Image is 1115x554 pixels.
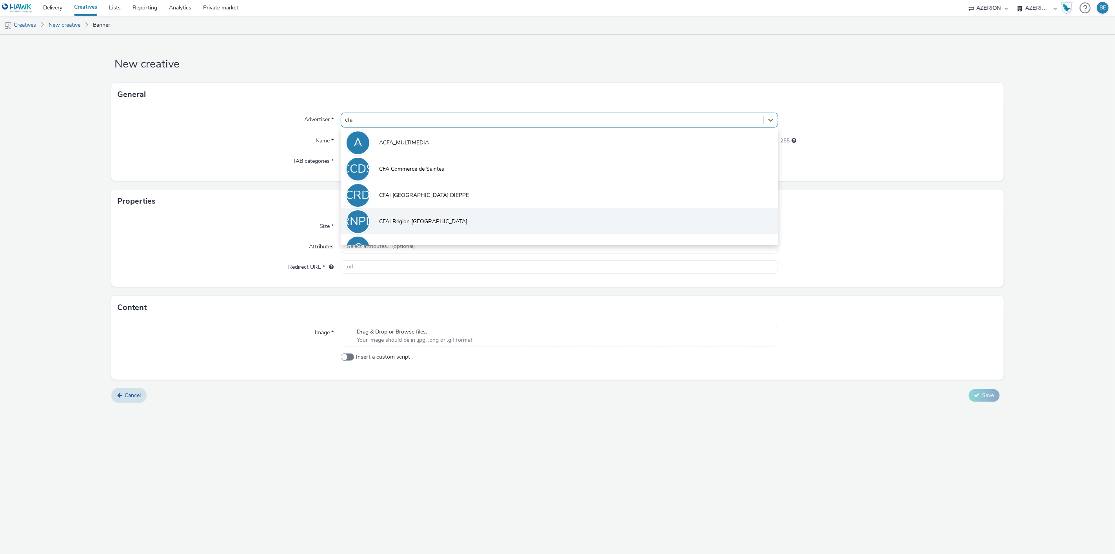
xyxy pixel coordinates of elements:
[379,165,444,173] span: CFA Commerce de Saintes
[379,244,413,252] span: CFAI-Lorraine
[379,139,429,147] span: ACFA_MULTIMEDIA
[312,134,337,145] label: Name *
[291,154,337,165] label: IAB categories *
[347,243,415,250] span: Select attributes... (optional)
[2,3,32,13] img: undefined Logo
[379,218,467,226] span: CFAI Région [GEOGRAPHIC_DATA]
[117,302,147,313] h3: Content
[356,353,410,361] span: Insert a custom script
[301,113,337,124] label: Advertiser *
[354,132,362,154] div: A
[354,237,362,259] div: C
[969,389,1000,402] button: Save
[334,211,382,233] div: CRNPDC
[312,326,337,337] label: Image *
[379,191,469,199] span: CFAI [GEOGRAPHIC_DATA] DIEPPE
[45,16,84,35] a: New creative
[345,184,370,206] div: CRD
[1061,2,1073,14] img: Hawk Academy
[111,57,1003,72] h1: New creative
[357,328,472,336] span: Drag & Drop or Browse files.
[982,392,994,399] span: Save
[4,22,12,29] img: mobile
[1100,2,1106,14] div: BE
[285,260,337,271] label: Redirect URL *
[111,388,147,403] a: Cancel
[125,392,141,399] span: Cancel
[342,158,374,180] div: CCDS
[780,137,790,145] span: 255
[89,16,114,35] a: Banner
[325,263,334,271] div: URL will be used as a validation URL with some SSPs and it will be the redirection URL of your cr...
[117,89,146,100] h3: General
[316,219,337,230] label: Size *
[792,137,796,145] div: Maximum 255 characters
[341,260,779,274] input: url...
[117,195,156,207] h3: Properties
[1061,2,1076,14] a: Hawk Academy
[357,336,472,344] span: Your image should be in .jpg, .png or .gif format
[306,240,337,251] label: Attributes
